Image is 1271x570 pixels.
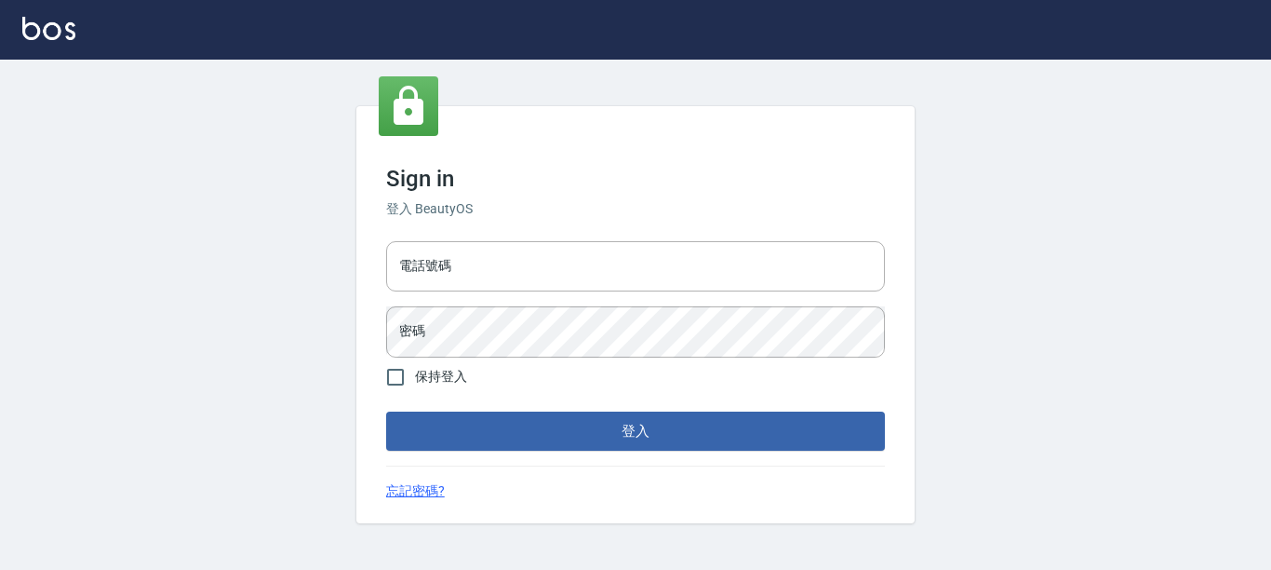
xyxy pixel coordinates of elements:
[415,367,467,387] span: 保持登入
[22,17,75,40] img: Logo
[386,482,445,501] a: 忘記密碼?
[386,166,885,192] h3: Sign in
[386,199,885,219] h6: 登入 BeautyOS
[386,412,885,451] button: 登入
